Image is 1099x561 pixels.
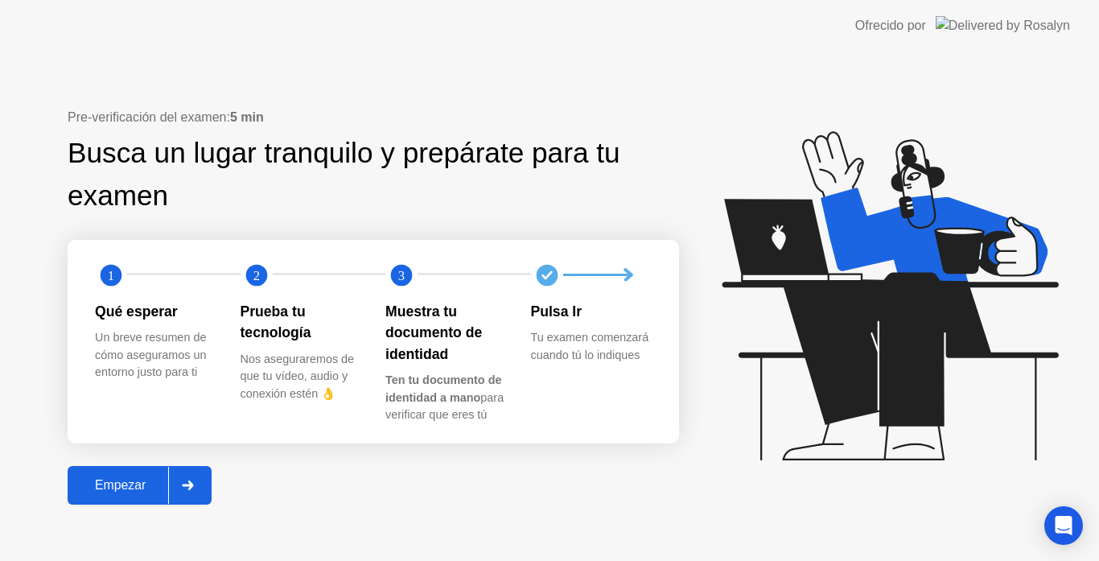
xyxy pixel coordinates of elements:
text: 1 [108,267,114,283]
div: Empezar [72,478,168,493]
div: Open Intercom Messenger [1044,506,1083,545]
div: Nos aseguraremos de que tu vídeo, audio y conexión estén 👌 [241,351,360,403]
div: para verificar que eres tú [385,372,505,424]
div: Ofrecido por [855,16,926,35]
div: Prueba tu tecnología [241,301,360,344]
div: Qué esperar [95,301,215,322]
div: Un breve resumen de cómo aseguramos un entorno justo para ti [95,329,215,382]
div: Muestra tu documento de identidad [385,301,505,365]
text: 2 [253,267,259,283]
img: Delivered by Rosalyn [936,16,1070,35]
button: Empezar [68,466,212,505]
div: Tu examen comenzará cuando tú lo indiques [531,329,651,364]
b: 5 min [230,110,264,124]
div: Pre-verificación del examen: [68,108,679,127]
text: 3 [398,267,405,283]
div: Busca un lugar tranquilo y prepárate para tu examen [68,132,635,217]
b: Ten tu documento de identidad a mano [385,373,501,404]
div: Pulsa Ir [531,301,651,322]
